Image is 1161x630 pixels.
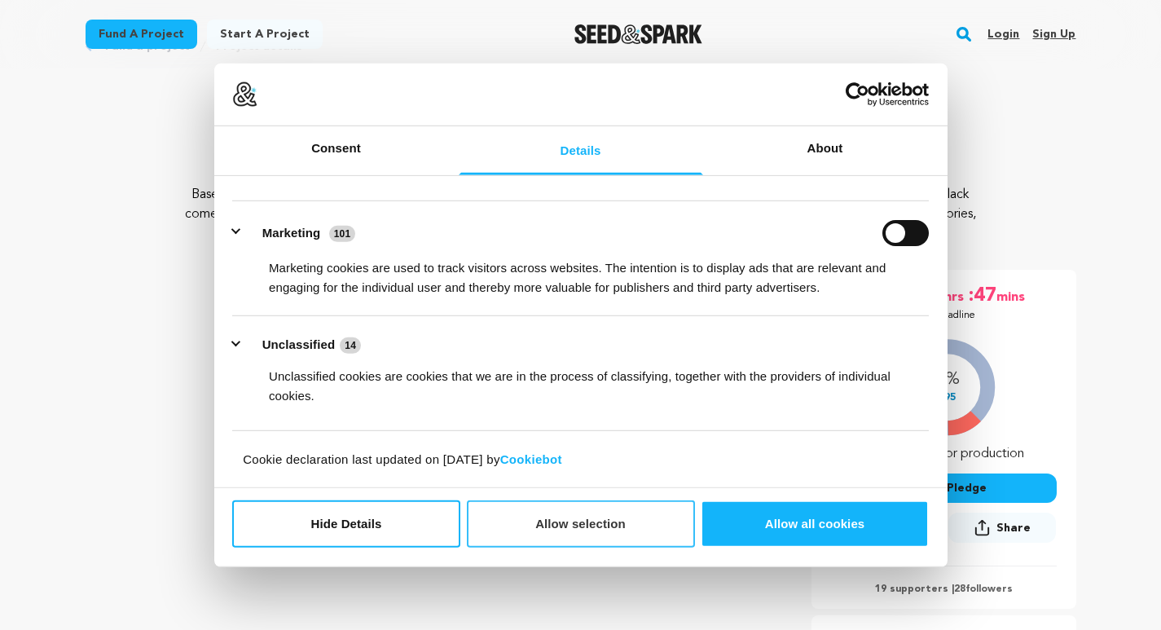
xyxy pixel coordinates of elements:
[948,513,1056,543] button: Share
[262,225,321,239] label: Marketing
[574,24,702,44] img: Seed&Spark Logo Dark Mode
[86,133,1076,152] p: [GEOGRAPHIC_DATA], [US_STATE] | Film Short
[86,152,1076,172] p: Comedy, Satire
[232,82,257,108] img: logo
[467,500,695,548] button: Allow selection
[232,335,371,355] button: Unclassified (14)
[574,24,702,44] a: Seed&Spark Homepage
[232,131,929,183] div: Statistic cookies help website owners to understand how visitors interact with websites by collec...
[987,21,1019,47] a: Login
[340,337,361,354] span: 14
[948,513,1056,549] span: Share
[996,283,1028,309] span: mins
[232,246,929,297] div: Marketing cookies are used to track visitors across websites. The intention is to display ads tha...
[831,583,1057,596] p: 19 supporters | followers
[86,20,197,49] a: Fund a project
[703,126,948,175] a: About
[86,81,1076,120] p: The Man Who Wouldn't Die
[184,185,977,244] p: Based on the true story of Iron [PERSON_NAME]/[PERSON_NAME], who survived five murder attempts, t...
[459,126,703,175] a: Details
[500,452,562,466] a: Cookiebot
[996,520,1031,536] span: Share
[954,584,965,594] span: 28
[1032,21,1075,47] a: Sign up
[232,355,929,406] div: Unclassified cookies are cookies that we are in the process of classifying, together with the pro...
[329,225,356,241] span: 101
[967,283,996,309] span: :47
[944,283,967,309] span: hrs
[701,500,929,548] button: Allow all cookies
[218,450,943,483] div: Cookie declaration last updated on [DATE] by
[232,500,460,548] button: Hide Details
[232,220,366,246] button: Marketing (101)
[786,82,929,107] a: Usercentrics Cookiebot - opens in a new window
[207,20,323,49] a: Start a project
[214,126,459,175] a: Consent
